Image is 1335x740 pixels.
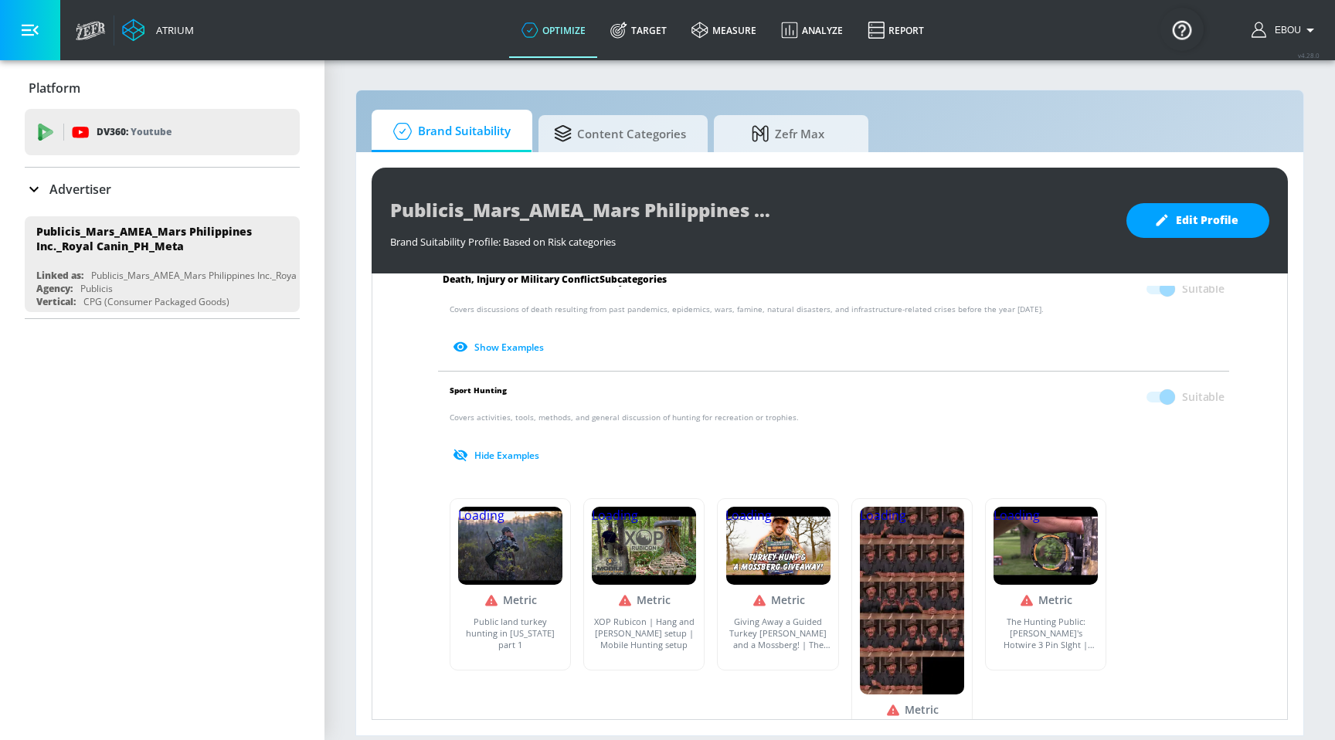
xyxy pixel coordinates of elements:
a: Loading [994,507,1098,585]
p: Platform [29,80,80,97]
div: Loading [994,507,1040,524]
span: Educational and Historical Deaths + Military Conflicts [450,274,660,304]
span: Metric [637,592,671,607]
span: Metric [771,592,805,607]
span: Zefr Max [729,115,847,152]
a: Analyze [769,2,855,58]
div: Loading [725,507,772,524]
span: Edit Profile [1157,211,1238,230]
i: Unsuitable [752,592,767,608]
div: Publicis_Mars_AMEA_Mars Philippines Inc._Royal Canin_PH_MetaLinked as:Publicis_Mars_AMEA_Mars Phi... [25,216,300,312]
span: login as: ebou.njie@zefr.com [1269,25,1301,36]
button: Open Resource Center [1160,8,1204,51]
div: Death, Injury or Military Conflict Subcategories [430,273,1237,286]
button: Edit Profile [1126,203,1269,238]
div: Advertiser [25,168,300,211]
a: Giving Away a Guided Turkey [PERSON_NAME] and a Mossberg! | The Hunting Legacy | [GEOGRAPHIC_DATA... [725,616,831,650]
a: Public land turkey hunting in [US_STATE] part 1 [458,616,562,650]
div: Loading [592,507,638,524]
p: Covers activities, tools, methods, and general discussion of hunting for recreation or trophies. [450,412,1225,468]
div: CPG (Consumer Packaged Goods) [83,295,229,308]
span: Metric [503,592,537,607]
a: Target [598,2,679,58]
div: Brand Suitability Profile: Based on Risk categories [390,227,1111,249]
i: Unsuitable [617,592,633,608]
div: Publicis_Mars_AMEA_Mars Philippines Inc._Royal Canin_PH_Meta [91,269,369,282]
div: Vertical: [36,295,76,308]
span: v 4.28.0 [1298,51,1320,59]
button: Show Examples [450,334,550,360]
img: video-thumbnail [860,507,964,694]
img: video-thumbnail [726,507,831,585]
button: Hide Examples [450,443,545,468]
div: Loading [458,507,504,524]
p: Covers discussions of death resulting from past pandemics, epidemics, wars, famine, natural disas... [450,304,1225,360]
div: Publicis [80,282,113,295]
a: Loading [725,507,831,585]
img: video-thumbnail [458,507,562,585]
div: Publicis_Mars_AMEA_Mars Philippines Inc._Royal Canin_PH_Meta [36,224,274,253]
span: Suitable [1182,389,1225,405]
span: Metric [905,702,939,717]
div: Platform [25,66,300,110]
a: The Hunting Public: [PERSON_NAME]'s Hotwire 3 Pin SIght | Trophy Ridge [994,616,1098,650]
div: Loading [860,507,906,524]
a: XOP Rubicon | Hang and [PERSON_NAME] setup | Mobile Hunting setup [592,616,696,650]
div: Atrium [150,23,194,37]
span: Sport Hunting [450,382,507,412]
span: Metric [1038,592,1072,607]
i: Unsuitable [1019,592,1034,608]
div: Agency: [36,282,73,295]
span: Brand Suitability [387,113,511,150]
img: video-thumbnail [994,507,1098,585]
p: DV360: [97,124,172,141]
a: Report [855,2,936,58]
i: Unsuitable [885,702,901,718]
div: DV360: Youtube [25,109,300,155]
p: Youtube [131,124,172,140]
p: Advertiser [49,181,111,198]
a: Atrium [122,19,194,42]
button: Ebou [1252,21,1320,39]
a: Loading [592,507,696,585]
a: optimize [509,2,598,58]
span: Content Categories [554,115,686,152]
img: video-thumbnail [592,507,696,585]
a: Loading [860,507,964,694]
div: Linked as: [36,269,83,282]
a: measure [679,2,769,58]
i: Unsuitable [484,592,499,608]
a: Loading [458,507,562,585]
span: Suitable [1182,281,1225,297]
